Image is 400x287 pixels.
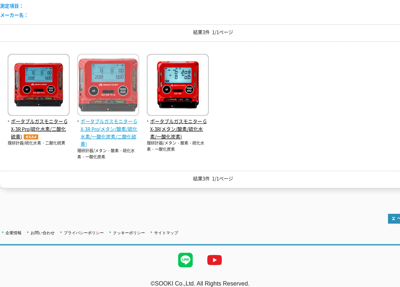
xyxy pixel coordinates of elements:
[77,148,139,160] p: 理研計器/メタン・酸素・硫化水素・一酸化炭素
[22,134,40,139] img: オススメ
[8,118,70,140] span: ポータブルガスモニター GX-3R Pro(硫化水素/二酸化硫黄)
[64,231,104,235] a: プライバシーポリシー
[8,140,70,146] p: 理研計器/硫化水素・二酸化硫黄
[77,118,139,148] span: ポータブルガスモニター GX-3R Pro(メタン/酸素/硫化水素/一酸化炭素/二酸化硫黄)
[77,54,139,118] img: GX-3R Pro(メタン/酸素/硫化水素/一酸化炭素/二酸化硫黄)
[171,245,200,275] img: LINE
[31,231,55,235] a: お問い合わせ
[8,54,70,118] img: GX-3R Pro(硫化水素/二酸化硫黄)
[77,110,139,148] a: ポータブルガスモニター GX-3R Pro(メタン/酸素/硫化水素/一酸化炭素/二酸化硫黄)
[200,245,229,275] img: YouTube
[5,231,21,235] a: 企業情報
[147,140,209,152] p: 理研計器/メタン・酸素・硫化水素・一酸化炭素
[147,110,209,140] a: ポータブルガスモニター GX-3R(メタン/酸素/硫化水素/一酸化炭素)
[147,54,209,118] img: GX-3R(メタン/酸素/硫化水素/一酸化炭素)
[147,118,209,140] span: ポータブルガスモニター GX-3R(メタン/酸素/硫化水素/一酸化炭素)
[113,231,145,235] a: クッキーポリシー
[154,231,178,235] a: サイトマップ
[8,110,70,140] a: ポータブルガスモニター GX-3R Pro(硫化水素/二酸化硫黄)オススメ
